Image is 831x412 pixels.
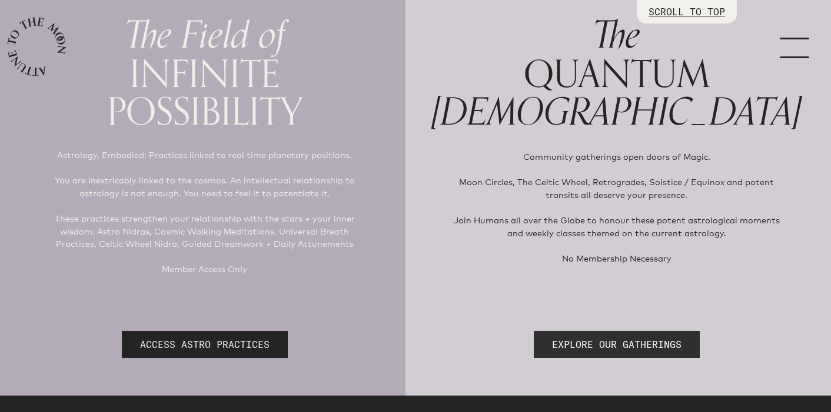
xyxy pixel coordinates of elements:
span: [DEMOGRAPHIC_DATA] [431,82,802,143]
span: The [593,5,640,66]
a: EXPLORE OUR GATHERINGS [534,331,700,358]
p: SCROLL TO TOP [649,5,725,19]
a: ACCESS ASTRO PRACTICES [122,331,288,358]
p: Astrology, Embodied: Practices linked to real time planetary positions. You are inextricably link... [48,149,361,276]
h1: QUANTUM [431,15,802,132]
span: The Field of [124,5,285,66]
h1: INFINITE POSSIBILITY [29,15,380,130]
p: Community gatherings open doors of Magic. Moon Circles, The Celtic Wheel, Retrogrades, Solstice /... [450,150,783,264]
